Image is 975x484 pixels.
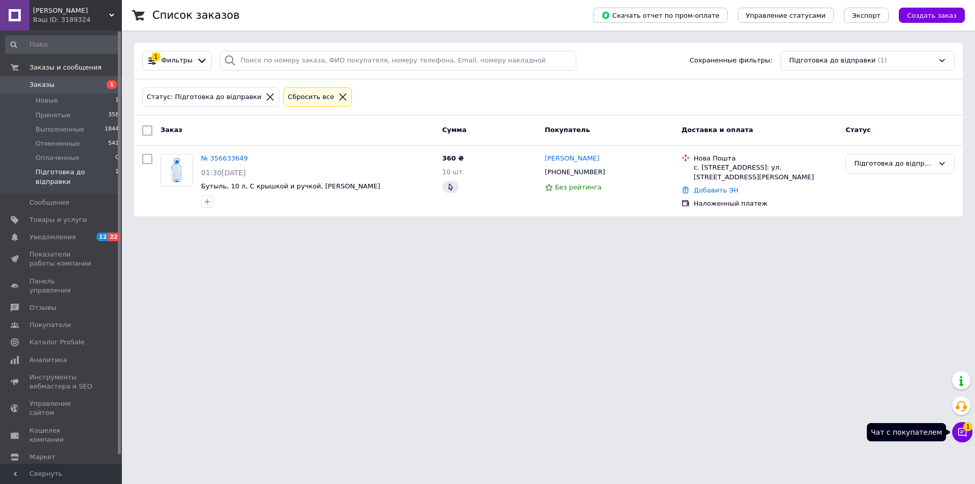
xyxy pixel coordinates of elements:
[889,11,965,19] a: Создать заказ
[201,154,248,162] a: № 356633649
[789,56,875,66] span: Підготовка до відправки
[115,153,119,163] span: 0
[29,426,94,444] span: Кошелек компании
[681,126,753,134] span: Доставка и оплата
[105,125,119,134] span: 1844
[36,153,79,163] span: Оплаченные
[108,139,119,148] span: 541
[899,8,965,23] button: Создать заказ
[952,422,972,442] button: Чат с покупателем1
[286,92,336,103] div: Сбросить все
[545,126,590,134] span: Покупатель
[29,373,94,391] span: Инструменты вебмастера и SEO
[29,303,56,312] span: Отзывы
[201,169,246,177] span: 01:30[DATE]
[36,125,84,134] span: Выполненные
[220,51,576,71] input: Поиск по номеру заказа, ФИО покупателя, номеру телефона, Email, номеру накладной
[442,168,465,176] span: 10 шт.
[107,80,117,89] span: 1
[29,338,84,347] span: Каталог ProSale
[694,163,837,181] div: с. [STREET_ADDRESS]: ул. [STREET_ADDRESS][PERSON_NAME]
[145,92,264,103] div: Статус: Підготовка до відправки
[29,198,69,207] span: Сообщения
[29,215,87,224] span: Товары и услуги
[694,186,738,194] a: Добавить ЭН
[5,36,120,54] input: Поиск
[844,8,889,23] button: Экспорт
[36,96,58,105] span: Новые
[33,15,122,24] div: Ваш ID: 3189324
[852,12,881,19] span: Экспорт
[161,56,193,66] span: Фильтры
[963,422,972,431] span: 1
[151,52,160,61] div: 1
[442,154,464,162] span: 360 ₴
[29,453,55,462] span: Маркет
[854,158,934,169] div: Підготовка до відправки
[36,111,71,120] span: Принятые
[690,56,772,66] span: Сохраненные фильтры:
[555,183,602,191] span: Без рейтинга
[160,154,193,186] a: Фото товару
[96,233,108,241] span: 12
[543,166,607,179] div: [PHONE_NUMBER]
[36,168,115,186] span: Підготовка до відправки
[29,277,94,295] span: Панель управления
[108,233,120,241] span: 22
[601,11,720,20] span: Скачать отчет по пром-оплате
[29,250,94,268] span: Показатели работы компании
[29,233,76,242] span: Уведомления
[846,126,871,134] span: Статус
[867,423,946,441] div: Чат с покупателем
[907,12,957,19] span: Создать заказ
[593,8,728,23] button: Скачать отчет по пром-оплате
[33,6,109,15] span: ВІО ЮА
[746,12,826,19] span: Управление статусами
[115,168,119,186] span: 1
[29,63,102,72] span: Заказы и сообщения
[152,9,240,21] h1: Список заказов
[29,356,67,365] span: Аналитика
[115,96,119,105] span: 1
[694,199,837,208] div: Наложенный платеж
[738,8,834,23] button: Управление статусами
[545,154,600,164] a: [PERSON_NAME]
[694,154,837,163] div: Нова Пошта
[877,56,887,64] span: (1)
[108,111,119,120] span: 358
[29,80,54,89] span: Заказы
[161,157,192,183] img: Фото товару
[160,126,182,134] span: Заказ
[36,139,80,148] span: Отмененные
[201,182,380,190] a: Бутыль, 10 л, С крышкой и ручкой, [PERSON_NAME]
[29,399,94,417] span: Управление сайтом
[442,126,467,134] span: Сумма
[29,320,71,330] span: Покупатели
